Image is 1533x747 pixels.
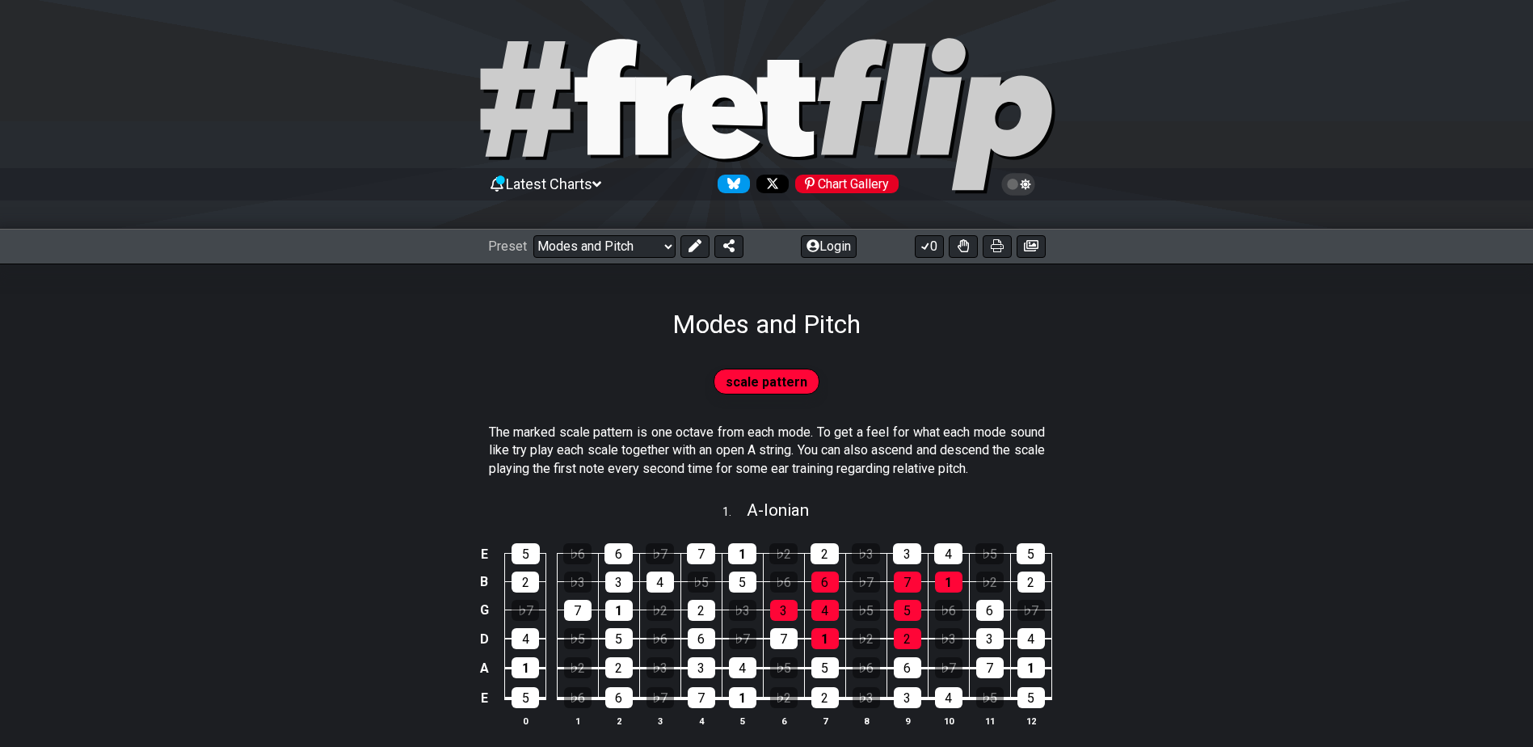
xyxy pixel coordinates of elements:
[533,235,676,258] select: Preset
[975,543,1004,564] div: ♭5
[474,596,494,624] td: G
[747,500,809,520] span: A - Ionian
[894,657,921,678] div: 6
[505,712,546,729] th: 0
[853,600,880,621] div: ♭5
[852,543,880,564] div: ♭3
[688,572,715,593] div: ♭5
[728,543,756,564] div: 1
[795,175,899,193] div: Chart Gallery
[750,175,789,193] a: Follow #fretflip at X
[605,572,633,593] div: 3
[474,568,494,596] td: B
[564,572,592,593] div: ♭3
[1017,235,1046,258] button: Create image
[935,572,962,593] div: 1
[557,712,598,729] th: 1
[1009,177,1028,192] span: Toggle light / dark theme
[564,657,592,678] div: ♭2
[893,543,921,564] div: 3
[976,600,1004,621] div: 6
[711,175,750,193] a: Follow #fretflip at Bluesky
[811,543,839,564] div: 2
[604,543,633,564] div: 6
[512,543,540,564] div: 5
[639,712,680,729] th: 3
[488,238,527,254] span: Preset
[853,687,880,708] div: ♭3
[646,543,674,564] div: ♭7
[646,572,674,593] div: 4
[605,600,633,621] div: 1
[726,370,807,394] span: scale pattern
[722,712,763,729] th: 5
[512,572,539,593] div: 2
[722,504,747,521] span: 1 .
[605,687,633,708] div: 6
[1017,657,1045,678] div: 1
[770,687,798,708] div: ♭2
[894,628,921,649] div: 2
[801,235,857,258] button: Login
[763,712,804,729] th: 6
[976,687,1004,708] div: ♭5
[976,657,1004,678] div: 7
[934,543,962,564] div: 4
[646,600,674,621] div: ♭2
[845,712,887,729] th: 8
[894,687,921,708] div: 3
[512,600,539,621] div: ♭7
[969,712,1010,729] th: 11
[688,657,715,678] div: 3
[804,712,845,729] th: 7
[688,687,715,708] div: 7
[983,235,1012,258] button: Print
[729,572,756,593] div: 5
[1017,687,1045,708] div: 5
[853,572,880,593] div: ♭7
[853,628,880,649] div: ♭2
[672,309,861,340] h1: Modes and Pitch
[887,712,928,729] th: 9
[811,572,839,593] div: 6
[512,628,539,649] div: 4
[605,657,633,678] div: 2
[729,687,756,708] div: 1
[811,628,839,649] div: 1
[1010,712,1051,729] th: 12
[646,657,674,678] div: ♭3
[605,628,633,649] div: 5
[935,600,962,621] div: ♭6
[688,600,715,621] div: 2
[1017,572,1045,593] div: 2
[949,235,978,258] button: Toggle Dexterity for all fretkits
[770,572,798,593] div: ♭6
[564,628,592,649] div: ♭5
[506,175,592,192] span: Latest Charts
[770,657,798,678] div: ♭5
[1017,600,1045,621] div: ♭7
[811,687,839,708] div: 2
[894,572,921,593] div: 7
[729,628,756,649] div: ♭7
[811,600,839,621] div: 4
[646,687,674,708] div: ♭7
[512,657,539,678] div: 1
[935,657,962,678] div: ♭7
[770,600,798,621] div: 3
[564,600,592,621] div: 7
[853,657,880,678] div: ♭6
[769,543,798,564] div: ♭2
[935,687,962,708] div: 4
[646,628,674,649] div: ♭6
[680,235,710,258] button: Edit Preset
[976,572,1004,593] div: ♭2
[1017,628,1045,649] div: 4
[598,712,639,729] th: 2
[512,687,539,708] div: 5
[1017,543,1045,564] div: 5
[729,657,756,678] div: 4
[489,424,1045,478] p: The marked scale pattern is one octave from each mode. To get a feel for what each mode sound lik...
[474,540,494,568] td: E
[928,712,969,729] th: 10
